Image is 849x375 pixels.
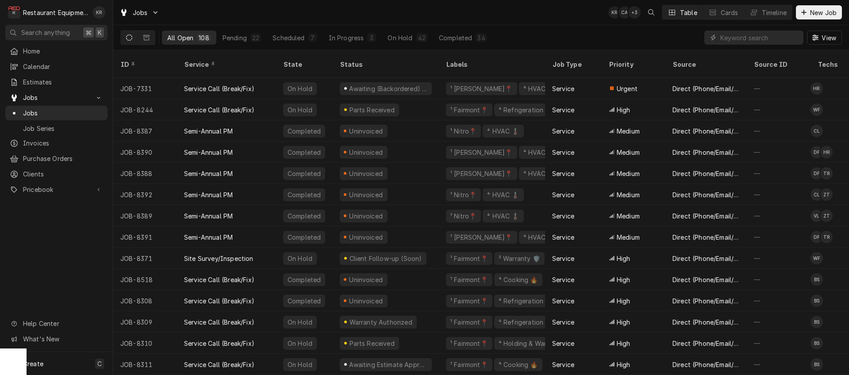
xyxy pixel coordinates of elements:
span: Job Series [23,124,103,133]
div: Semi-Annual PM [184,190,233,199]
span: Jobs [23,93,90,102]
div: Thomas Ross's Avatar [820,231,833,243]
div: Service [552,254,574,263]
span: High [617,254,630,263]
div: Client Follow-up (Soon) [348,254,423,263]
div: Cards [721,8,738,17]
div: Service [552,339,574,348]
div: 3 [369,33,374,42]
div: Bryan Sanders's Avatar [811,316,823,328]
span: Medium [617,211,640,221]
div: In Progress [329,33,364,42]
div: Completed [287,211,322,221]
div: Van Lucas's Avatar [811,210,823,222]
div: ¹ Nitro📍 [449,126,477,136]
div: Uninvoiced [348,126,384,136]
div: — [747,226,811,248]
div: Service Call (Break/Fix) [184,360,254,369]
div: ¹ [PERSON_NAME]📍 [449,84,514,93]
div: 108 [199,33,209,42]
div: Service [552,275,574,284]
div: KR [93,6,105,19]
span: High [617,318,630,327]
a: Job Series [5,121,108,136]
span: Medium [617,148,640,157]
span: High [617,296,630,306]
div: Service Call (Break/Fix) [184,318,254,327]
span: Medium [617,233,640,242]
div: HR [811,82,823,95]
span: Jobs [133,8,148,17]
div: Status [340,60,430,69]
span: High [617,360,630,369]
div: Service [552,211,574,221]
div: Table [680,8,697,17]
div: Scheduled [273,33,304,42]
div: Completed [287,169,322,178]
span: View [820,33,838,42]
div: Donovan Pruitt's Avatar [811,231,823,243]
div: Direct (Phone/Email/etc.) [672,254,740,263]
div: Direct (Phone/Email/etc.) [672,84,740,93]
div: On Hold [287,318,313,327]
div: 42 [418,33,426,42]
div: On Hold [388,33,412,42]
div: JOB-8308 [113,290,177,311]
div: Zack Tussey's Avatar [820,210,833,222]
span: ⌘ [85,28,92,37]
div: Priority [609,60,657,69]
div: On Hold [287,339,313,348]
div: ¹ [PERSON_NAME]📍 [449,233,514,242]
a: Go to Help Center [5,316,108,331]
div: On Hold [287,105,313,115]
div: R [8,6,20,19]
div: Direct (Phone/Email/etc.) [672,190,740,199]
a: Clients [5,167,108,181]
div: Parts Received [348,105,396,115]
div: Direct (Phone/Email/etc.) [672,339,740,348]
a: Go to Jobs [116,5,163,20]
div: Restaurant Equipment Diagnostics's Avatar [8,6,20,19]
div: + 3 [628,6,641,19]
div: Direct (Phone/Email/etc.) [672,148,740,157]
div: Warranty Authorized [348,318,413,327]
div: WF [811,103,823,116]
div: Direct (Phone/Email/etc.) [672,126,740,136]
span: Clients [23,169,103,179]
div: Uninvoiced [348,169,384,178]
span: Search anything [21,28,70,37]
div: — [747,78,811,99]
div: — [747,99,811,120]
div: On Hold [287,84,313,93]
div: ⁴ HVAC 🌡️ [486,126,520,136]
a: Calendar [5,59,108,74]
div: Donovan Pruitt's Avatar [811,167,823,180]
div: Bryan Sanders's Avatar [811,358,823,371]
div: ¹ Fairmont📍 [449,318,489,327]
div: ¹ Fairmont📍 [449,105,489,115]
div: ¹ [PERSON_NAME]📍 [449,169,514,178]
div: TR [820,167,833,180]
div: Labels [446,60,538,69]
div: JOB-8390 [113,142,177,163]
div: On Hold [287,254,313,263]
a: Home [5,44,108,58]
div: — [747,184,811,205]
span: What's New [23,334,102,344]
div: Service [552,190,574,199]
div: KR [608,6,621,19]
div: ⁴ Refrigeration ❄️ [498,318,554,327]
a: Purchase Orders [5,151,108,166]
div: ZT [820,210,833,222]
button: Open search [644,5,658,19]
button: New Job [796,5,842,19]
button: View [807,31,842,45]
div: All Open [167,33,193,42]
div: JOB-8310 [113,333,177,354]
div: Wesley Fisher's Avatar [811,252,823,264]
div: Completed [287,148,322,157]
div: Service [552,360,574,369]
div: Source ID [754,60,802,69]
div: Direct (Phone/Email/etc.) [672,211,740,221]
a: Go to Pricebook [5,182,108,197]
